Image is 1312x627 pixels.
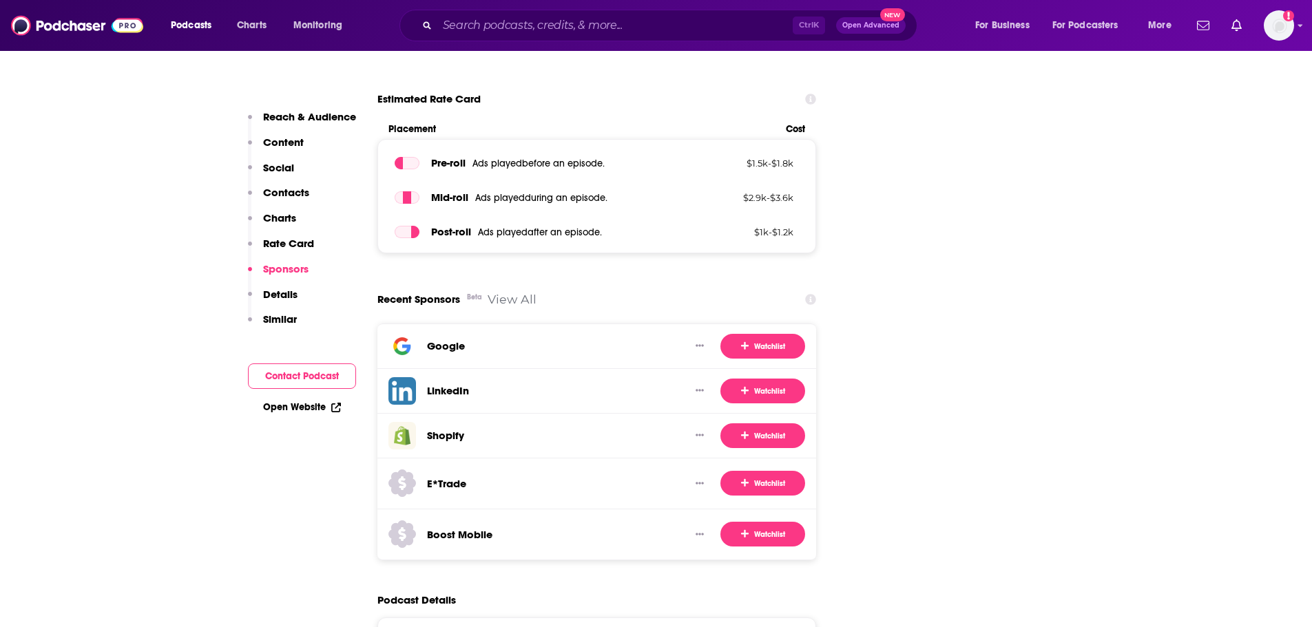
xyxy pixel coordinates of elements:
[1264,10,1294,41] span: Logged in as ddeng
[1148,16,1172,35] span: More
[1052,16,1118,35] span: For Podcasters
[263,262,309,275] p: Sponsors
[248,312,297,338] button: Similar
[786,123,805,135] span: Cost
[427,528,492,541] a: Boost Mobile
[488,292,537,306] a: View All
[263,136,304,149] p: Content
[388,332,416,360] img: Google logo
[248,262,309,288] button: Sponsors
[880,8,905,21] span: New
[690,429,709,443] button: Show More Button
[248,136,304,161] button: Content
[966,14,1047,36] button: open menu
[263,312,297,326] p: Similar
[388,377,416,405] img: LinkedIn logo
[1226,14,1247,37] a: Show notifications dropdown
[478,226,602,238] span: Ads played after an episode .
[248,161,294,187] button: Social
[388,422,416,449] img: Shopify logo
[431,225,471,238] span: Post -roll
[248,186,309,211] button: Contacts
[1264,10,1294,41] button: Show profile menu
[263,401,341,413] a: Open Website
[427,429,464,442] a: Shopify
[248,288,298,313] button: Details
[263,161,294,174] p: Social
[842,22,899,29] span: Open Advanced
[704,192,793,203] p: $ 2.9k - $ 3.6k
[836,17,906,34] button: Open AdvancedNew
[475,192,607,204] span: Ads played during an episode .
[263,186,309,199] p: Contacts
[388,123,775,135] span: Placement
[793,17,825,34] span: Ctrl K
[248,211,296,237] button: Charts
[427,384,469,397] a: LinkedIn
[741,385,785,396] span: Watchlist
[377,286,477,312] a: Recent SponsorsBeta
[263,288,298,301] p: Details
[431,156,466,169] span: Pre -roll
[720,334,805,359] button: Watchlist
[161,14,229,36] button: open menu
[237,16,267,35] span: Charts
[171,16,211,35] span: Podcasts
[720,423,805,448] button: Watchlist
[413,10,930,41] div: Search podcasts, credits, & more...
[690,384,709,398] button: Show More Button
[720,471,805,496] button: Watchlist
[741,430,785,441] span: Watchlist
[248,237,314,262] button: Rate Card
[1191,14,1215,37] a: Show notifications dropdown
[11,12,143,39] img: Podchaser - Follow, Share and Rate Podcasts
[975,16,1030,35] span: For Business
[1138,14,1189,36] button: open menu
[741,341,785,352] span: Watchlist
[228,14,275,36] a: Charts
[437,14,793,36] input: Search podcasts, credits, & more...
[431,191,468,204] span: Mid -roll
[1283,10,1294,21] svg: Add a profile image
[690,527,709,541] button: Show More Button
[248,110,356,136] button: Reach & Audience
[248,363,356,389] button: Contact Podcast
[263,110,356,123] p: Reach & Audience
[1264,10,1294,41] img: User Profile
[720,379,805,403] button: Watchlist
[720,522,805,546] button: Watchlist
[377,593,456,606] h2: Podcast Details
[427,339,465,352] a: Google
[377,86,481,112] span: Estimated Rate Card
[690,339,709,353] button: Show More Button
[263,211,296,224] p: Charts
[704,158,793,169] p: $ 1.5k - $ 1.8k
[467,284,482,310] div: Beta
[293,16,342,35] span: Monitoring
[472,158,605,169] span: Ads played before an episode .
[377,286,460,312] span: Recent Sponsors
[1043,14,1138,36] button: open menu
[263,237,314,250] p: Rate Card
[690,476,709,490] button: Show More Button
[741,478,785,489] span: Watchlist
[427,477,466,490] a: E*Trade
[741,529,785,540] span: Watchlist
[284,14,360,36] button: open menu
[704,226,793,237] p: $ 1k - $ 1.2k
